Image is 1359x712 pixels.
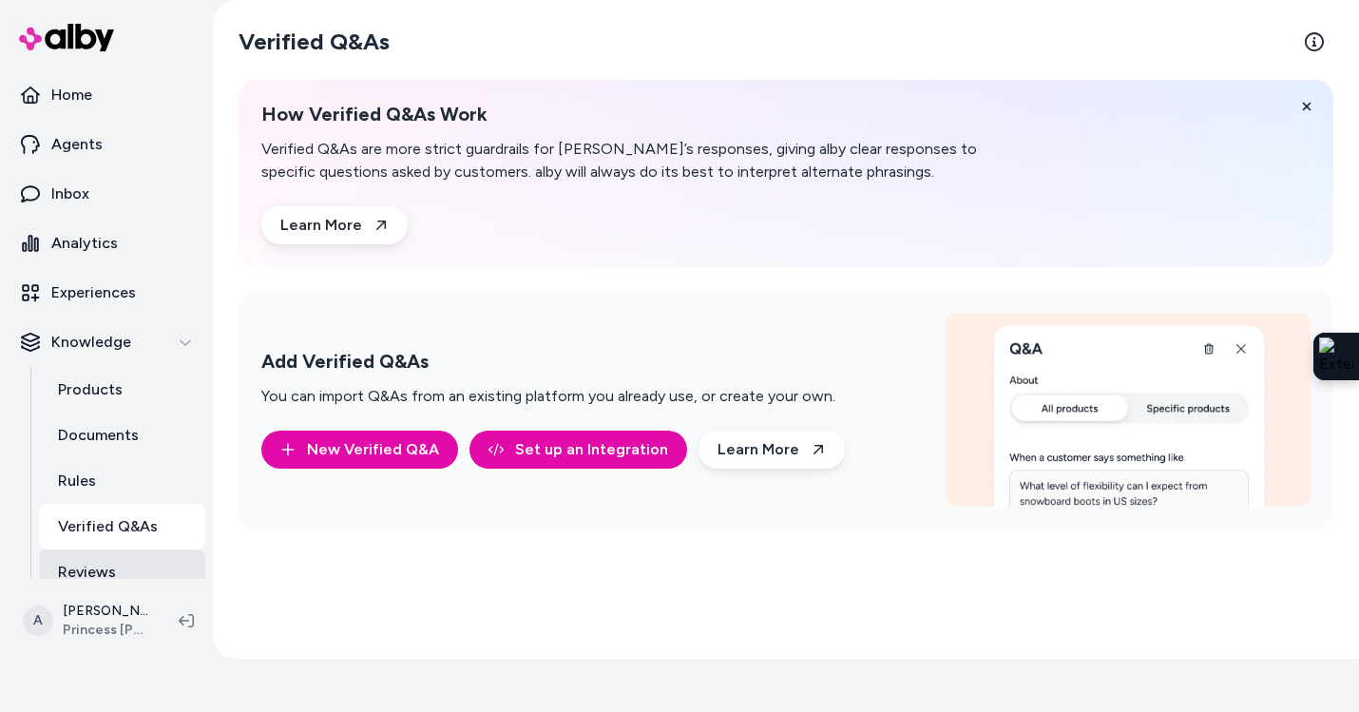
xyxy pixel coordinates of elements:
[261,431,458,469] button: New Verified Q&A
[39,504,205,549] a: Verified Q&As
[8,319,205,365] button: Knowledge
[58,515,158,538] p: Verified Q&As
[699,431,845,469] a: Learn More
[8,270,205,316] a: Experiences
[23,606,53,636] span: A
[51,133,103,156] p: Agents
[58,470,96,492] p: Rules
[11,590,163,651] button: A[PERSON_NAME]Princess [PERSON_NAME] USA
[261,385,835,408] p: You can import Q&As from an existing platform you already use, or create your own.
[58,424,139,447] p: Documents
[51,183,89,205] p: Inbox
[39,367,205,413] a: Products
[39,413,205,458] a: Documents
[39,458,205,504] a: Rules
[51,232,118,255] p: Analytics
[63,602,148,621] p: [PERSON_NAME]
[239,27,390,57] h2: Verified Q&As
[39,549,205,595] a: Reviews
[51,281,136,304] p: Experiences
[8,221,205,266] a: Analytics
[51,331,131,354] p: Knowledge
[19,24,114,51] img: alby Logo
[946,313,1311,507] img: Add Verified Q&As
[261,350,835,374] h2: Add Verified Q&As
[8,72,205,118] a: Home
[1319,337,1353,375] img: Extension Icon
[469,431,687,469] a: Set up an Integration
[8,171,205,217] a: Inbox
[261,206,408,244] a: Learn More
[58,561,116,584] p: Reviews
[261,103,991,126] h2: How Verified Q&As Work
[58,378,123,401] p: Products
[8,122,205,167] a: Agents
[51,84,92,106] p: Home
[261,138,991,183] p: Verified Q&As are more strict guardrails for [PERSON_NAME]’s responses, giving alby clear respons...
[63,621,148,640] span: Princess [PERSON_NAME] USA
